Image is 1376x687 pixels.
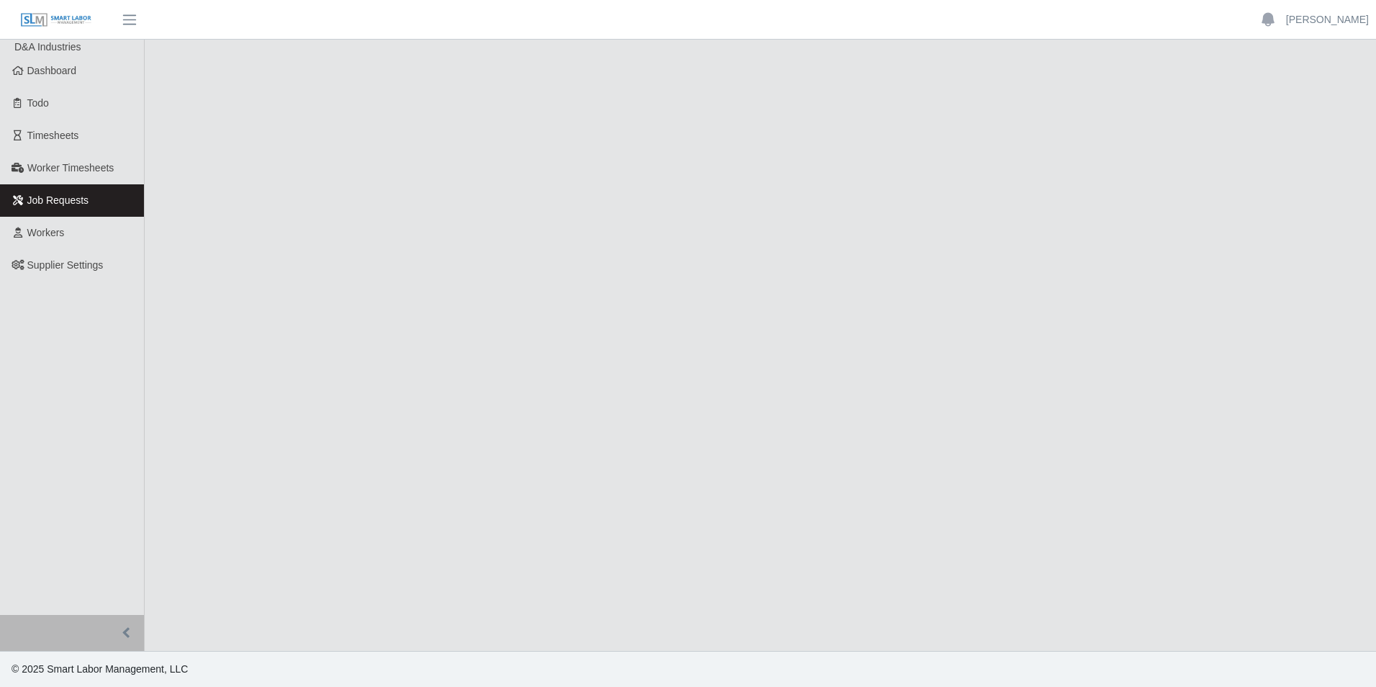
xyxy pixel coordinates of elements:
[27,194,89,206] span: Job Requests
[27,97,49,109] span: Todo
[1286,12,1369,27] a: [PERSON_NAME]
[27,130,79,141] span: Timesheets
[14,41,81,53] span: D&A Industries
[20,12,92,28] img: SLM Logo
[27,227,65,238] span: Workers
[27,65,77,76] span: Dashboard
[12,663,188,675] span: © 2025 Smart Labor Management, LLC
[27,162,114,174] span: Worker Timesheets
[27,259,104,271] span: Supplier Settings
